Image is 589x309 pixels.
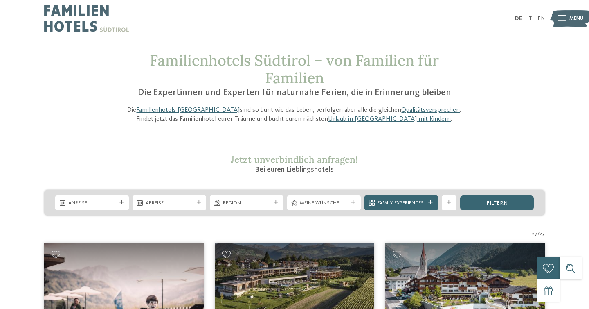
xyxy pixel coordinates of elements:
span: 27 [540,230,545,238]
a: Familienhotels [GEOGRAPHIC_DATA] [136,107,240,114]
a: IT [527,16,532,21]
span: Anreise [68,200,116,207]
span: Bei euren Lieblingshotels [255,166,334,173]
span: Menü [569,15,583,22]
a: DE [515,16,522,21]
span: 27 [532,230,537,238]
a: Urlaub in [GEOGRAPHIC_DATA] mit Kindern [328,116,451,123]
span: Meine Wünsche [300,200,348,207]
span: Region [223,200,271,207]
p: Die sind so bunt wie das Leben, verfolgen aber alle die gleichen . Findet jetzt das Familienhotel... [119,106,470,124]
a: Qualitätsversprechen [401,107,460,114]
span: Abreise [146,200,193,207]
span: / [537,230,540,238]
span: Family Experiences [377,200,425,207]
span: filtern [486,200,508,206]
a: EN [537,16,545,21]
span: Die Expertinnen und Experten für naturnahe Ferien, die in Erinnerung bleiben [138,88,451,97]
span: Jetzt unverbindlich anfragen! [231,153,358,165]
span: Familienhotels Südtirol – von Familien für Familien [150,51,439,87]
